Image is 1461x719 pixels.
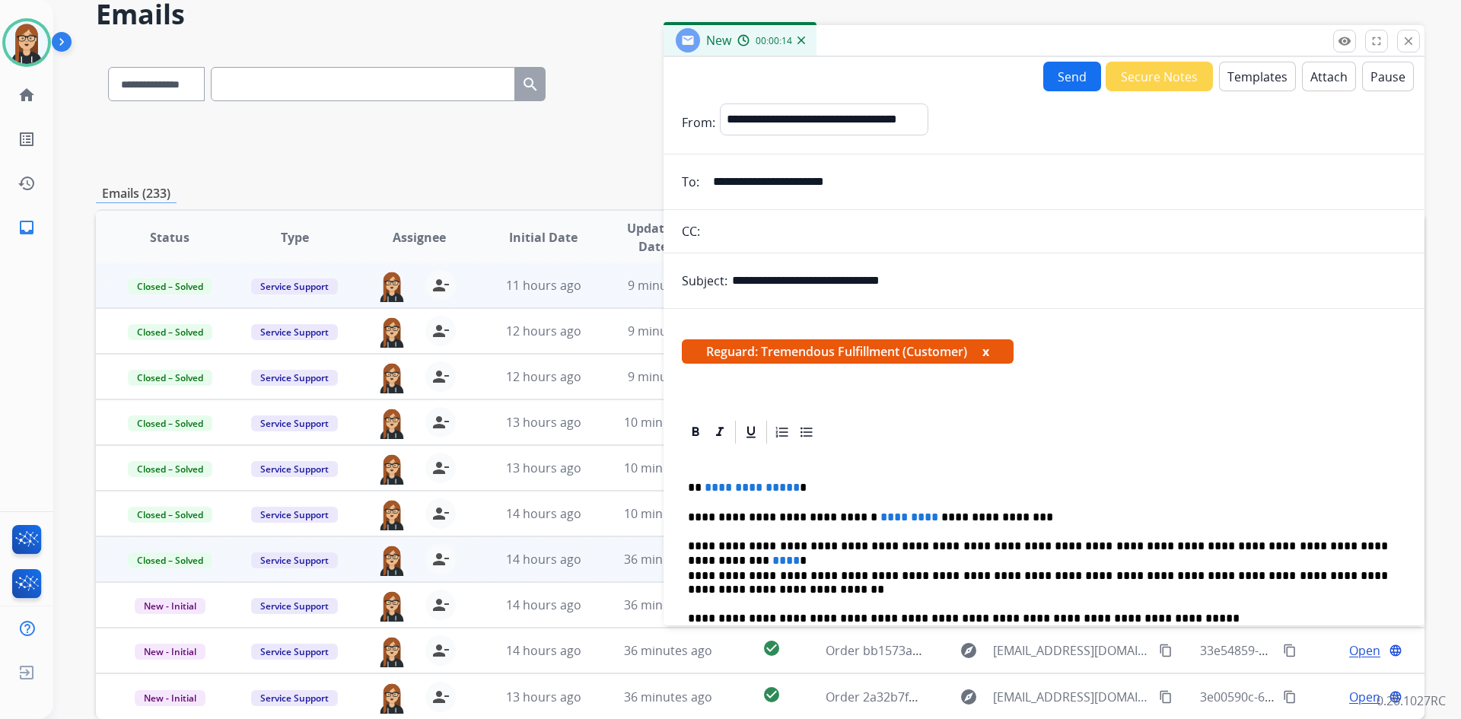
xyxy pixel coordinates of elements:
[1389,644,1402,657] mat-icon: language
[128,415,212,431] span: Closed – Solved
[377,498,407,530] img: agent-avatar
[506,277,581,294] span: 11 hours ago
[682,113,715,132] p: From:
[1362,62,1414,91] button: Pause
[506,323,581,339] span: 12 hours ago
[682,339,1014,364] span: Reguard: Tremendous Fulfillment (Customer)
[624,689,712,705] span: 36 minutes ago
[1338,34,1351,48] mat-icon: remove_red_eye
[624,414,712,431] span: 10 minutes ago
[624,597,712,613] span: 36 minutes ago
[506,689,581,705] span: 13 hours ago
[762,639,781,657] mat-icon: check_circle
[1159,644,1173,657] mat-icon: content_copy
[251,644,338,660] span: Service Support
[128,370,212,386] span: Closed – Solved
[128,552,212,568] span: Closed – Solved
[251,370,338,386] span: Service Support
[431,641,450,660] mat-icon: person_remove
[628,277,709,294] span: 9 minutes ago
[1200,689,1434,705] span: 3e00590c-62da-4488-b966-7df1a655349d
[393,228,446,247] span: Assignee
[431,367,450,386] mat-icon: person_remove
[624,460,712,476] span: 10 minutes ago
[1349,641,1380,660] span: Open
[624,642,712,659] span: 36 minutes ago
[960,688,978,706] mat-icon: explore
[251,461,338,477] span: Service Support
[506,551,581,568] span: 14 hours ago
[18,174,36,192] mat-icon: history
[993,641,1150,660] span: [EMAIL_ADDRESS][DOMAIN_NAME]
[5,21,48,64] img: avatar
[251,598,338,614] span: Service Support
[506,460,581,476] span: 13 hours ago
[1389,690,1402,704] mat-icon: language
[431,688,450,706] mat-icon: person_remove
[377,682,407,714] img: agent-avatar
[18,130,36,148] mat-icon: list_alt
[1377,692,1446,710] p: 0.20.1027RC
[128,507,212,523] span: Closed – Solved
[506,642,581,659] span: 14 hours ago
[377,544,407,576] img: agent-avatar
[960,641,978,660] mat-icon: explore
[624,505,712,522] span: 10 minutes ago
[135,644,205,660] span: New - Initial
[377,361,407,393] img: agent-avatar
[281,228,309,247] span: Type
[1159,690,1173,704] mat-icon: content_copy
[96,184,177,203] p: Emails (233)
[150,228,189,247] span: Status
[377,270,407,302] img: agent-avatar
[628,368,709,385] span: 9 minutes ago
[431,322,450,340] mat-icon: person_remove
[993,688,1150,706] span: [EMAIL_ADDRESS][DOMAIN_NAME]
[826,689,1087,705] span: Order 2a32b7f1-5461-495f-b5ce-1a321c35cfa2
[431,504,450,523] mat-icon: person_remove
[795,421,818,444] div: Bullet List
[682,272,727,290] p: Subject:
[506,368,581,385] span: 12 hours ago
[506,597,581,613] span: 14 hours ago
[377,590,407,622] img: agent-avatar
[684,421,707,444] div: Bold
[135,690,205,706] span: New - Initial
[251,415,338,431] span: Service Support
[135,598,205,614] span: New - Initial
[740,421,762,444] div: Underline
[1106,62,1213,91] button: Secure Notes
[1349,688,1380,706] span: Open
[628,323,709,339] span: 9 minutes ago
[431,276,450,294] mat-icon: person_remove
[377,316,407,348] img: agent-avatar
[18,218,36,237] mat-icon: inbox
[377,635,407,667] img: agent-avatar
[1043,62,1101,91] button: Send
[682,222,700,240] p: CC:
[128,461,212,477] span: Closed – Solved
[431,413,450,431] mat-icon: person_remove
[521,75,540,94] mat-icon: search
[128,324,212,340] span: Closed – Solved
[706,32,731,49] span: New
[1283,644,1297,657] mat-icon: content_copy
[431,550,450,568] mat-icon: person_remove
[251,278,338,294] span: Service Support
[708,421,731,444] div: Italic
[771,421,794,444] div: Ordered List
[377,453,407,485] img: agent-avatar
[1402,34,1415,48] mat-icon: close
[18,86,36,104] mat-icon: home
[1200,642,1436,659] span: 33e54859-347c-41b0-908c-8d2e9b7d820e
[1370,34,1383,48] mat-icon: fullscreen
[251,552,338,568] span: Service Support
[431,596,450,614] mat-icon: person_remove
[756,35,792,47] span: 00:00:14
[377,407,407,439] img: agent-avatar
[826,642,1100,659] span: Order bb1573a1-ade4-4700-8cba-72e9e6446d63
[1219,62,1296,91] button: Templates
[251,324,338,340] span: Service Support
[762,686,781,704] mat-icon: check_circle
[506,505,581,522] span: 14 hours ago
